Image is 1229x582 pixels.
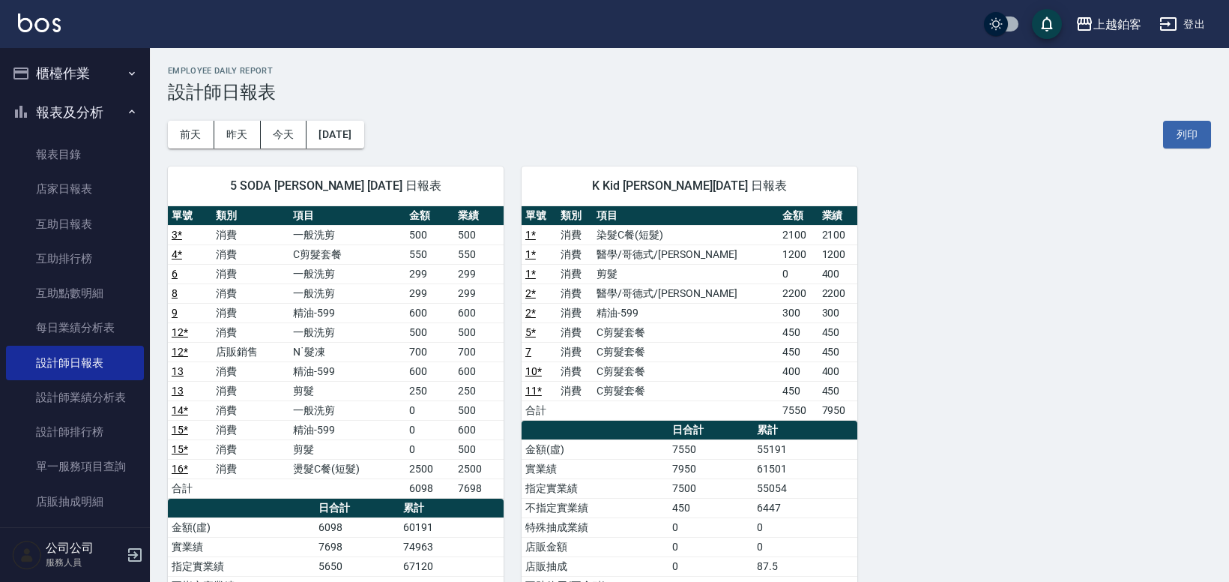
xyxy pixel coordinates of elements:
[522,517,668,537] td: 特殊抽成業績
[405,342,455,361] td: 700
[315,556,399,576] td: 5650
[454,420,504,439] td: 600
[214,121,261,148] button: 昨天
[593,244,779,264] td: 醫學/哥德式/[PERSON_NAME]
[525,346,531,358] a: 7
[454,244,504,264] td: 550
[753,556,857,576] td: 87.5
[818,322,857,342] td: 450
[779,225,818,244] td: 2100
[186,178,486,193] span: 5 SODA [PERSON_NAME] [DATE] 日報表
[289,361,405,381] td: 精油-599
[1032,9,1062,39] button: save
[753,439,857,459] td: 55191
[46,541,122,556] h5: 公司公司
[405,283,455,303] td: 299
[753,498,857,517] td: 6447
[668,421,753,440] th: 日合計
[522,439,668,459] td: 金額(虛)
[454,478,504,498] td: 7698
[46,556,122,569] p: 服務人員
[818,206,857,226] th: 業績
[1163,121,1211,148] button: 列印
[779,244,818,264] td: 1200
[818,400,857,420] td: 7950
[668,478,753,498] td: 7500
[557,322,593,342] td: 消費
[289,381,405,400] td: 剪髮
[405,264,455,283] td: 299
[454,303,504,322] td: 600
[557,381,593,400] td: 消費
[212,264,289,283] td: 消費
[522,206,558,226] th: 單號
[212,361,289,381] td: 消費
[779,322,818,342] td: 450
[399,556,504,576] td: 67120
[557,244,593,264] td: 消費
[557,206,593,226] th: 類別
[289,400,405,420] td: 一般洗剪
[1069,9,1147,40] button: 上越鉑客
[212,225,289,244] td: 消費
[454,206,504,226] th: 業績
[779,381,818,400] td: 450
[6,380,144,415] a: 設計師業績分析表
[168,537,315,556] td: 實業績
[522,478,668,498] td: 指定實業績
[668,459,753,478] td: 7950
[454,361,504,381] td: 600
[289,303,405,322] td: 精油-599
[557,225,593,244] td: 消費
[212,459,289,478] td: 消費
[405,478,455,498] td: 6098
[668,517,753,537] td: 0
[6,346,144,380] a: 設計師日報表
[212,322,289,342] td: 消費
[454,225,504,244] td: 500
[172,268,178,280] a: 6
[593,283,779,303] td: 醫學/哥德式/[PERSON_NAME]
[307,121,363,148] button: [DATE]
[593,381,779,400] td: C剪髮套餐
[6,449,144,484] a: 單一服務項目查詢
[1153,10,1211,38] button: 登出
[6,310,144,345] a: 每日業績分析表
[212,400,289,420] td: 消費
[168,121,214,148] button: 前天
[818,342,857,361] td: 450
[1093,15,1141,34] div: 上越鉑客
[168,206,212,226] th: 單號
[212,342,289,361] td: 店販銷售
[289,244,405,264] td: C剪髮套餐
[399,517,504,537] td: 60191
[172,307,178,319] a: 9
[779,400,818,420] td: 7550
[399,537,504,556] td: 74963
[668,537,753,556] td: 0
[522,498,668,517] td: 不指定實業績
[289,206,405,226] th: 項目
[818,283,857,303] td: 2200
[6,207,144,241] a: 互助日報表
[405,225,455,244] td: 500
[6,137,144,172] a: 報表目錄
[405,400,455,420] td: 0
[6,276,144,310] a: 互助點數明細
[168,82,1211,103] h3: 設計師日報表
[172,287,178,299] a: 8
[454,400,504,420] td: 500
[454,264,504,283] td: 299
[168,517,315,537] td: 金額(虛)
[818,264,857,283] td: 400
[753,421,857,440] th: 累計
[212,283,289,303] td: 消費
[454,283,504,303] td: 299
[557,342,593,361] td: 消費
[6,525,144,564] button: 客戶管理
[593,322,779,342] td: C剪髮套餐
[18,13,61,32] img: Logo
[6,484,144,519] a: 店販抽成明細
[168,556,315,576] td: 指定實業績
[818,361,857,381] td: 400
